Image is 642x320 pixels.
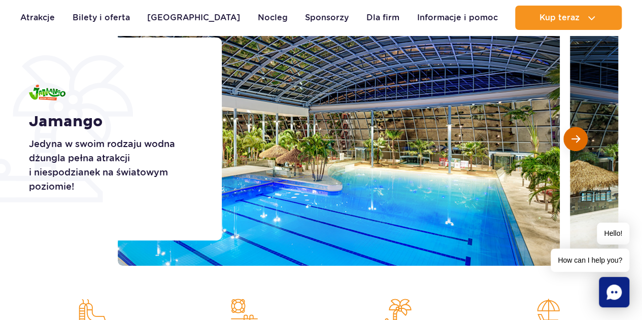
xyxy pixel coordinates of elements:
[539,13,579,22] span: Kup teraz
[258,6,288,30] a: Nocleg
[20,6,55,30] a: Atrakcje
[597,223,629,244] span: Hello!
[551,248,629,272] span: How can I help you?
[417,6,497,30] a: Informacje i pomoc
[366,6,399,30] a: Dla firm
[515,6,622,30] button: Kup teraz
[305,6,349,30] a: Sponsorzy
[563,127,588,151] button: Następny slajd
[147,6,240,30] a: [GEOGRAPHIC_DATA]
[29,113,199,131] h1: Jamango
[599,277,629,307] div: Chat
[73,6,130,30] a: Bilety i oferta
[29,137,199,194] p: Jedyna w swoim rodzaju wodna dżungla pełna atrakcji i niespodzianek na światowym poziomie!
[29,85,65,100] img: Jamango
